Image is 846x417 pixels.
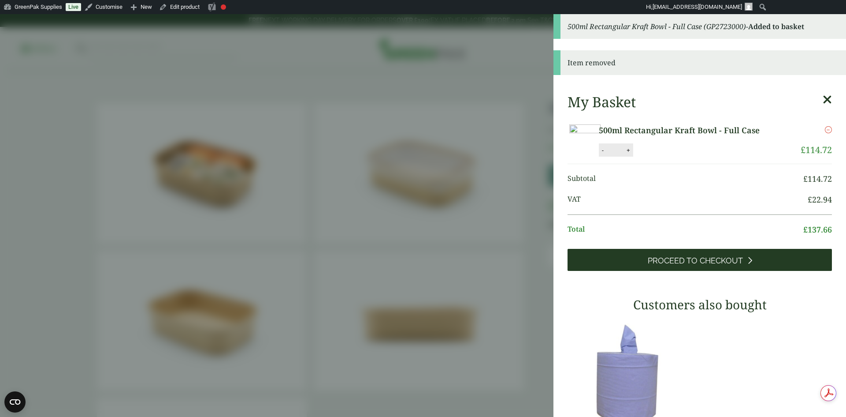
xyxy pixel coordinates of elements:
[801,144,805,156] span: £
[803,173,808,184] span: £
[568,249,832,271] a: Proceed to Checkout
[808,194,832,205] bdi: 22.94
[568,224,803,236] span: Total
[648,256,743,266] span: Proceed to Checkout
[653,4,742,10] span: [EMAIL_ADDRESS][DOMAIN_NAME]
[66,3,81,11] a: Live
[803,173,832,184] bdi: 114.72
[624,147,633,154] button: +
[568,22,746,31] em: 500ml Rectangular Kraft Bowl - Full Case (GP2723000)
[568,194,808,206] span: VAT
[748,22,804,31] strong: Added to basket
[801,144,832,156] bdi: 114.72
[599,147,606,154] button: -
[221,4,226,10] div: Focus keyphrase not set
[599,124,780,136] a: 500ml Rectangular Kraft Bowl - Full Case
[568,94,636,110] h2: My Basket
[568,173,803,185] span: Subtotal
[553,50,846,75] div: Item removed
[803,224,832,235] bdi: 137.66
[553,14,846,39] div: -
[4,391,26,413] button: Open CMP widget
[568,297,832,312] h3: Customers also bought
[803,224,808,235] span: £
[825,124,832,135] a: Remove this item
[808,194,812,205] span: £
